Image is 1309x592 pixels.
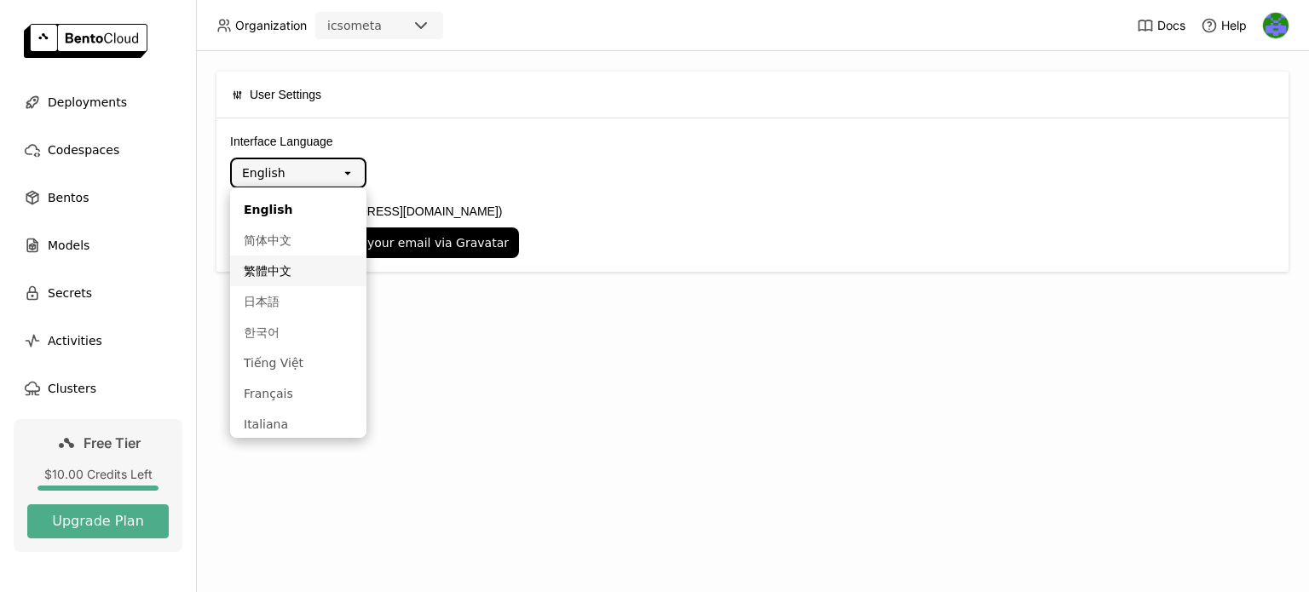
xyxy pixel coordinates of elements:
[84,434,141,451] span: Free Tier
[1221,18,1247,33] span: Help
[230,132,1275,151] label: Interface Language
[14,85,182,119] a: Deployments
[1201,17,1247,34] div: Help
[48,283,92,303] span: Secrets
[1157,18,1185,33] span: Docs
[14,181,182,215] a: Bentos
[244,293,353,310] div: 日本語
[230,227,519,258] button: Set avatar image for your email via Gravatar
[244,416,353,433] div: Italiana
[244,262,353,279] div: 繁體中文
[48,378,96,399] span: Clusters
[244,354,353,371] div: Tiếng Việt
[48,330,102,351] span: Activities
[27,504,169,538] button: Upgrade Plan
[14,371,182,405] a: Clusters
[242,164,285,181] div: English
[244,385,353,402] div: Français
[341,166,355,180] svg: open
[235,18,307,33] span: Organization
[244,201,353,218] div: English
[27,467,169,482] div: $10.00 Credits Left
[1263,13,1289,38] img: icso meta
[48,235,89,256] span: Models
[230,187,366,438] ul: Menu
[48,187,89,208] span: Bentos
[14,276,182,310] a: Secrets
[327,17,382,34] div: icsometa
[244,324,353,341] div: 한국어
[14,228,182,262] a: Models
[250,85,321,104] span: User Settings
[230,202,1275,221] label: User Avatar ([EMAIL_ADDRESS][DOMAIN_NAME])
[14,324,182,358] a: Activities
[14,419,182,552] a: Free Tier$10.00 Credits LeftUpgrade Plan
[24,24,147,58] img: logo
[48,140,119,160] span: Codespaces
[1137,17,1185,34] a: Docs
[14,133,182,167] a: Codespaces
[383,18,385,35] input: Selected icsometa.
[48,92,127,112] span: Deployments
[244,232,353,249] div: 简体中文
